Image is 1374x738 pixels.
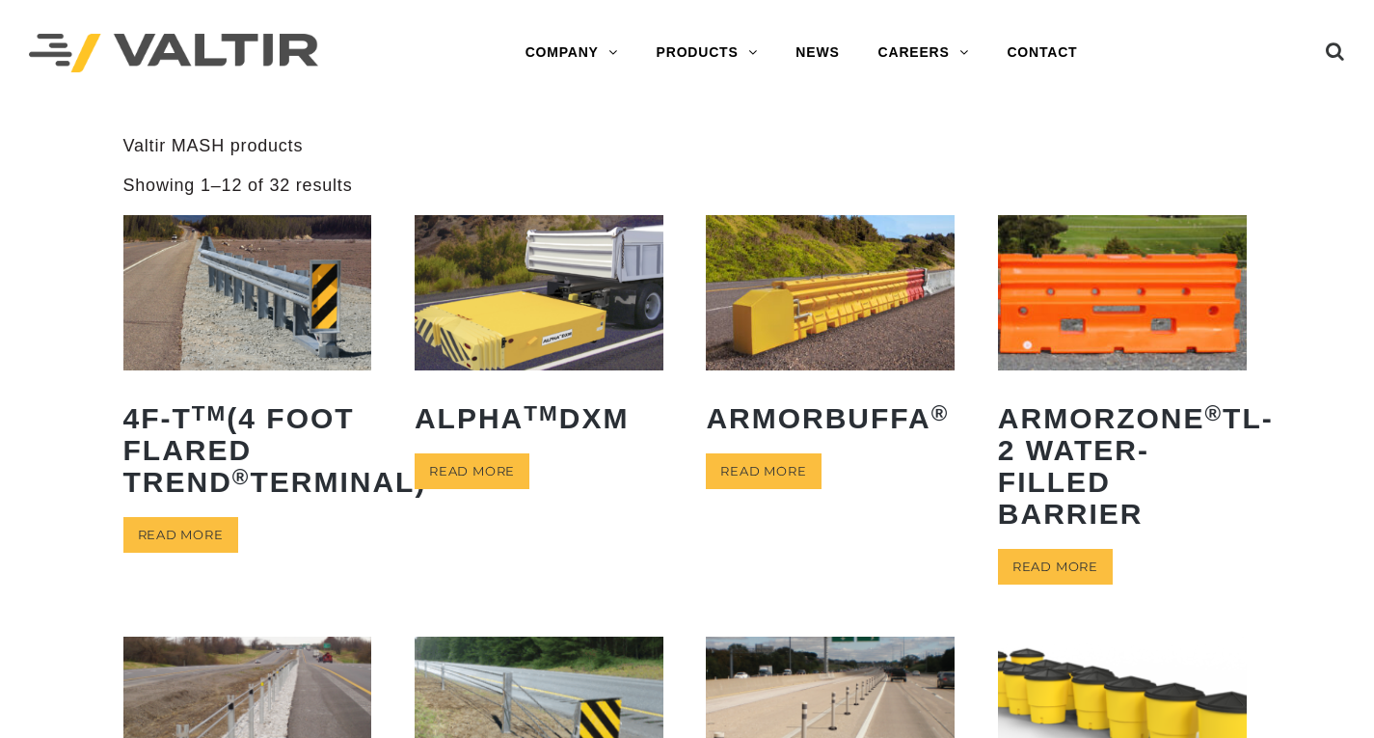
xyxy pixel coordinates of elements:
[998,388,1247,544] h2: ArmorZone TL-2 Water-Filled Barrier
[706,453,821,489] a: Read more about “ArmorBuffa®”
[706,215,955,449] a: ArmorBuffa®
[998,215,1247,544] a: ArmorZone®TL-2 Water-Filled Barrier
[232,465,251,489] sup: ®
[506,34,637,72] a: COMPANY
[998,549,1113,585] a: Read more about “ArmorZone® TL-2 Water-Filled Barrier”
[415,215,663,449] a: ALPHATMDXM
[123,135,1252,157] p: Valtir MASH products
[1204,401,1223,425] sup: ®
[859,34,988,72] a: CAREERS
[931,401,950,425] sup: ®
[123,215,372,512] a: 4F-TTM(4 Foot Flared TREND®Terminal)
[524,401,559,425] sup: TM
[415,388,663,449] h2: ALPHA DXM
[192,401,228,425] sup: TM
[637,34,777,72] a: PRODUCTS
[776,34,858,72] a: NEWS
[706,388,955,449] h2: ArmorBuffa
[123,388,372,512] h2: 4F-T (4 Foot Flared TREND Terminal)
[987,34,1096,72] a: CONTACT
[29,34,318,73] img: Valtir
[415,453,529,489] a: Read more about “ALPHATM DXM”
[123,517,238,553] a: Read more about “4F-TTM (4 Foot Flared TREND® Terminal)”
[123,175,353,197] p: Showing 1–12 of 32 results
